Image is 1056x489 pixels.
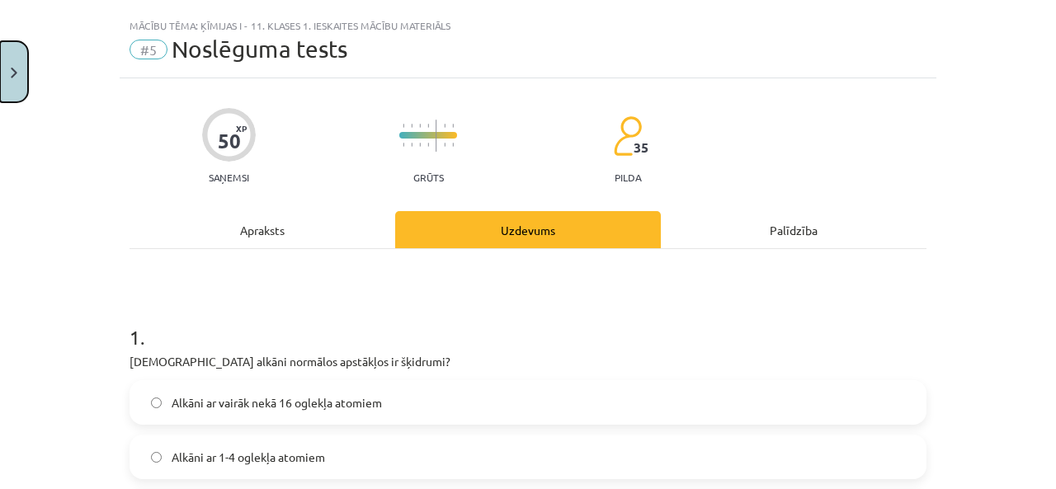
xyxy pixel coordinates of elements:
img: icon-short-line-57e1e144782c952c97e751825c79c345078a6d821885a25fce030b3d8c18986b.svg [419,143,421,147]
div: Uzdevums [395,211,661,248]
img: icon-short-line-57e1e144782c952c97e751825c79c345078a6d821885a25fce030b3d8c18986b.svg [427,143,429,147]
img: icon-short-line-57e1e144782c952c97e751825c79c345078a6d821885a25fce030b3d8c18986b.svg [411,124,412,128]
img: icon-long-line-d9ea69661e0d244f92f715978eff75569469978d946b2353a9bb055b3ed8787d.svg [436,120,437,152]
div: 50 [218,129,241,153]
div: Palīdzība [661,211,926,248]
img: icon-short-line-57e1e144782c952c97e751825c79c345078a6d821885a25fce030b3d8c18986b.svg [411,143,412,147]
p: pilda [615,172,641,183]
p: [DEMOGRAPHIC_DATA] alkāni normālos apstākļos ir šķidrumi? [130,353,926,370]
span: Alkāni ar 1-4 oglekļa atomiem [172,449,325,466]
img: icon-short-line-57e1e144782c952c97e751825c79c345078a6d821885a25fce030b3d8c18986b.svg [403,143,404,147]
img: icon-short-line-57e1e144782c952c97e751825c79c345078a6d821885a25fce030b3d8c18986b.svg [419,124,421,128]
img: icon-short-line-57e1e144782c952c97e751825c79c345078a6d821885a25fce030b3d8c18986b.svg [452,143,454,147]
img: icon-close-lesson-0947bae3869378f0d4975bcd49f059093ad1ed9edebbc8119c70593378902aed.svg [11,68,17,78]
img: icon-short-line-57e1e144782c952c97e751825c79c345078a6d821885a25fce030b3d8c18986b.svg [452,124,454,128]
span: 35 [634,140,648,155]
img: icon-short-line-57e1e144782c952c97e751825c79c345078a6d821885a25fce030b3d8c18986b.svg [444,124,445,128]
span: #5 [130,40,167,59]
img: icon-short-line-57e1e144782c952c97e751825c79c345078a6d821885a25fce030b3d8c18986b.svg [403,124,404,128]
img: icon-short-line-57e1e144782c952c97e751825c79c345078a6d821885a25fce030b3d8c18986b.svg [444,143,445,147]
span: Alkāni ar vairāk nekā 16 oglekļa atomiem [172,394,382,411]
div: Mācību tēma: Ķīmijas i - 11. klases 1. ieskaites mācību materiāls [130,20,926,31]
img: students-c634bb4e5e11cddfef0936a35e636f08e4e9abd3cc4e673bd6f9a4125e45ecb1.svg [613,115,642,157]
div: Apraksts [130,211,395,248]
input: Alkāni ar 1-4 oglekļa atomiem [151,452,162,463]
input: Alkāni ar vairāk nekā 16 oglekļa atomiem [151,397,162,408]
p: Grūts [413,172,444,183]
span: XP [236,124,247,133]
h1: 1 . [130,297,926,348]
p: Saņemsi [202,172,256,183]
img: icon-short-line-57e1e144782c952c97e751825c79c345078a6d821885a25fce030b3d8c18986b.svg [427,124,429,128]
span: Noslēguma tests [172,35,347,63]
